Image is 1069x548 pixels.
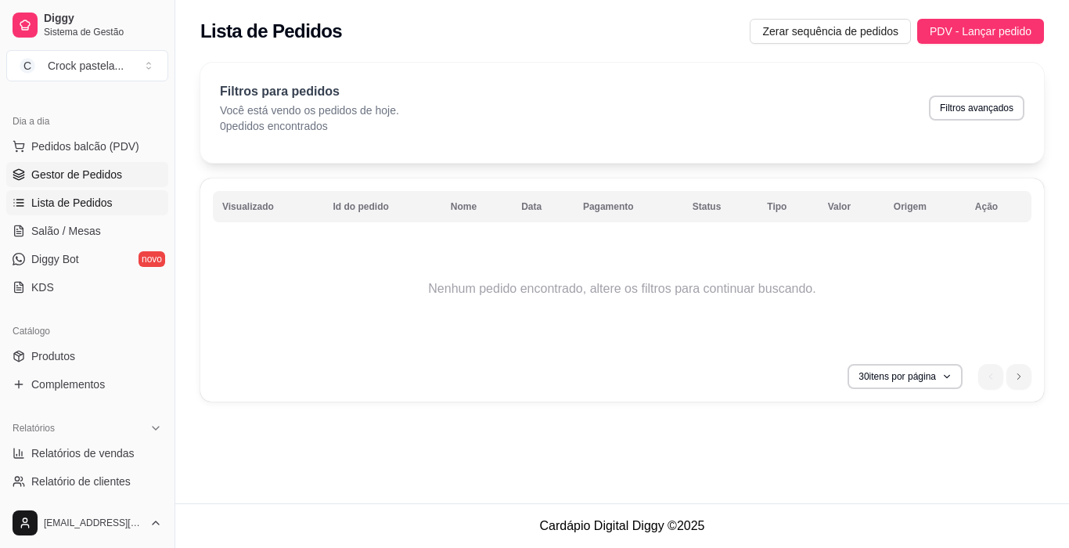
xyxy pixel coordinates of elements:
[31,377,105,392] span: Complementos
[213,191,324,222] th: Visualizado
[175,503,1069,548] footer: Cardápio Digital Diggy © 2025
[48,58,124,74] div: Crock pastela ...
[324,191,441,222] th: Id do pedido
[13,422,55,434] span: Relatórios
[44,26,162,38] span: Sistema de Gestão
[762,23,898,40] span: Zerar sequência de pedidos
[970,356,1039,397] nav: pagination navigation
[512,191,574,222] th: Data
[930,23,1031,40] span: PDV - Lançar pedido
[44,12,162,26] span: Diggy
[6,162,168,187] a: Gestor de Pedidos
[929,96,1024,121] button: Filtros avançados
[6,134,168,159] button: Pedidos balcão (PDV)
[1006,364,1031,389] li: next page button
[6,469,168,494] a: Relatório de clientes
[6,109,168,134] div: Dia a dia
[213,226,1031,352] td: Nenhum pedido encontrado, altere os filtros para continuar buscando.
[31,279,54,295] span: KDS
[6,275,168,300] a: KDS
[31,348,75,364] span: Produtos
[819,191,884,222] th: Valor
[6,344,168,369] a: Produtos
[574,191,683,222] th: Pagamento
[6,50,168,81] button: Select a team
[31,474,131,489] span: Relatório de clientes
[6,372,168,397] a: Complementos
[6,190,168,215] a: Lista de Pedidos
[220,103,399,118] p: Você está vendo os pedidos de hoje.
[220,118,399,134] p: 0 pedidos encontrados
[31,195,113,211] span: Lista de Pedidos
[200,19,342,44] h2: Lista de Pedidos
[966,191,1031,222] th: Ação
[220,82,399,101] p: Filtros para pedidos
[6,504,168,542] button: [EMAIL_ADDRESS][DOMAIN_NAME]
[441,191,512,222] th: Nome
[758,191,818,222] th: Tipo
[6,319,168,344] div: Catálogo
[20,58,35,74] span: C
[44,517,143,529] span: [EMAIL_ADDRESS][DOMAIN_NAME]
[848,364,963,389] button: 30itens por página
[31,167,122,182] span: Gestor de Pedidos
[6,218,168,243] a: Salão / Mesas
[6,6,168,44] a: DiggySistema de Gestão
[31,223,101,239] span: Salão / Mesas
[31,445,135,461] span: Relatórios de vendas
[884,191,966,222] th: Origem
[31,139,139,154] span: Pedidos balcão (PDV)
[750,19,911,44] button: Zerar sequência de pedidos
[6,247,168,272] a: Diggy Botnovo
[6,441,168,466] a: Relatórios de vendas
[31,251,79,267] span: Diggy Bot
[683,191,758,222] th: Status
[6,497,168,522] a: Relatório de mesas
[917,19,1044,44] button: PDV - Lançar pedido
